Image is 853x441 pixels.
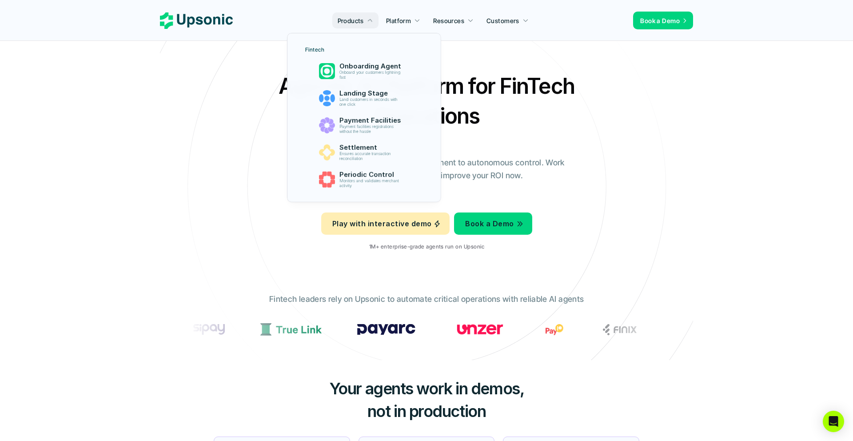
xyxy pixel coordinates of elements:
[282,156,571,182] p: From onboarding to compliance to settlement to autonomous control. Work with %82 more efficiency ...
[332,12,379,28] a: Products
[454,212,532,235] a: Book a Demo
[332,217,431,230] p: Play with interactive demo
[271,71,582,131] h2: Agentic AI Platform for FinTech Operations
[321,212,450,235] a: Play with interactive demo
[640,16,680,25] p: Book a Demo
[367,401,486,421] span: not in production
[329,379,524,398] span: Your agents work in demos,
[823,411,844,432] div: Open Intercom Messenger
[486,16,519,25] p: Customers
[338,16,364,25] p: Products
[633,12,693,29] a: Book a Demo
[269,293,584,306] p: Fintech leaders rely on Upsonic to automate critical operations with reliable AI agents
[465,217,514,230] p: Book a Demo
[433,16,464,25] p: Resources
[386,16,411,25] p: Platform
[369,244,484,250] p: 1M+ enterprise-grade agents run on Upsonic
